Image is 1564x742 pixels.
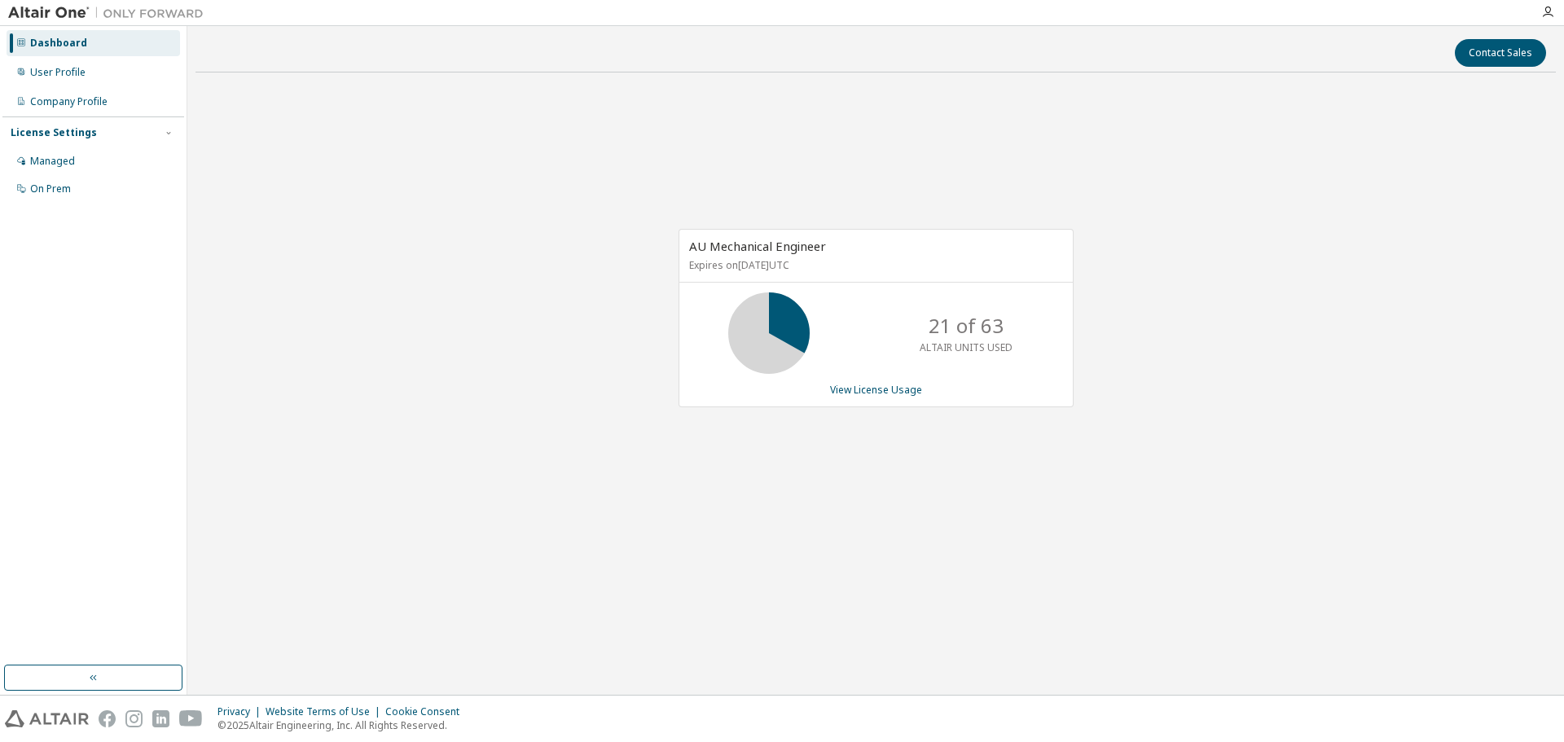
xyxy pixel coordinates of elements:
span: AU Mechanical Engineer [689,238,826,254]
img: Altair One [8,5,212,21]
p: ALTAIR UNITS USED [920,340,1013,354]
p: Expires on [DATE] UTC [689,258,1059,272]
button: Contact Sales [1455,39,1546,67]
div: User Profile [30,66,86,79]
img: linkedin.svg [152,710,169,727]
div: Dashboard [30,37,87,50]
div: Website Terms of Use [266,705,385,718]
div: Managed [30,155,75,168]
img: altair_logo.svg [5,710,89,727]
p: © 2025 Altair Engineering, Inc. All Rights Reserved. [217,718,469,732]
div: Cookie Consent [385,705,469,718]
div: License Settings [11,126,97,139]
div: Company Profile [30,95,108,108]
a: View License Usage [830,383,922,397]
p: 21 of 63 [929,312,1004,340]
img: youtube.svg [179,710,203,727]
div: Privacy [217,705,266,718]
img: instagram.svg [125,710,143,727]
img: facebook.svg [99,710,116,727]
div: On Prem [30,182,71,195]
